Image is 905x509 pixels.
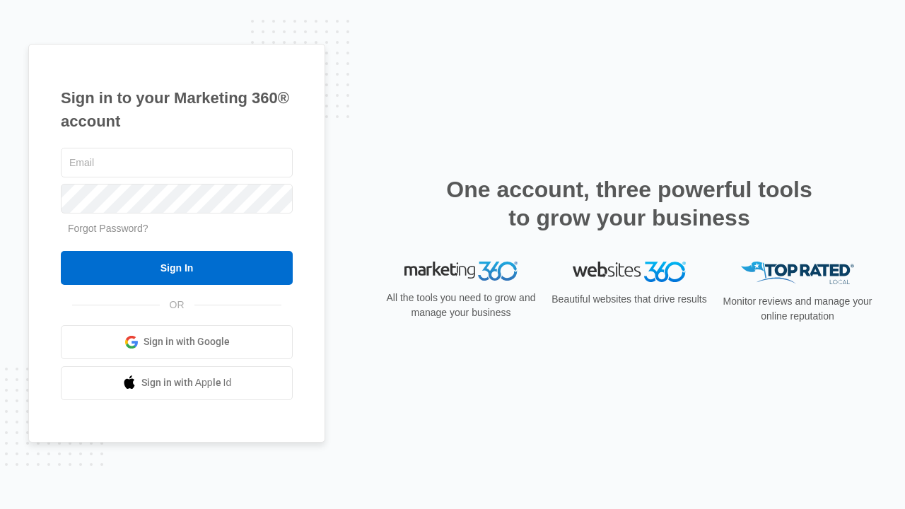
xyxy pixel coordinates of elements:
[68,223,148,234] a: Forgot Password?
[718,294,877,324] p: Monitor reviews and manage your online reputation
[442,175,817,232] h2: One account, three powerful tools to grow your business
[61,251,293,285] input: Sign In
[61,148,293,177] input: Email
[61,366,293,400] a: Sign in with Apple Id
[404,262,518,281] img: Marketing 360
[141,375,232,390] span: Sign in with Apple Id
[382,291,540,320] p: All the tools you need to grow and manage your business
[144,334,230,349] span: Sign in with Google
[61,86,293,133] h1: Sign in to your Marketing 360® account
[160,298,194,312] span: OR
[741,262,854,285] img: Top Rated Local
[61,325,293,359] a: Sign in with Google
[573,262,686,282] img: Websites 360
[550,292,708,307] p: Beautiful websites that drive results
